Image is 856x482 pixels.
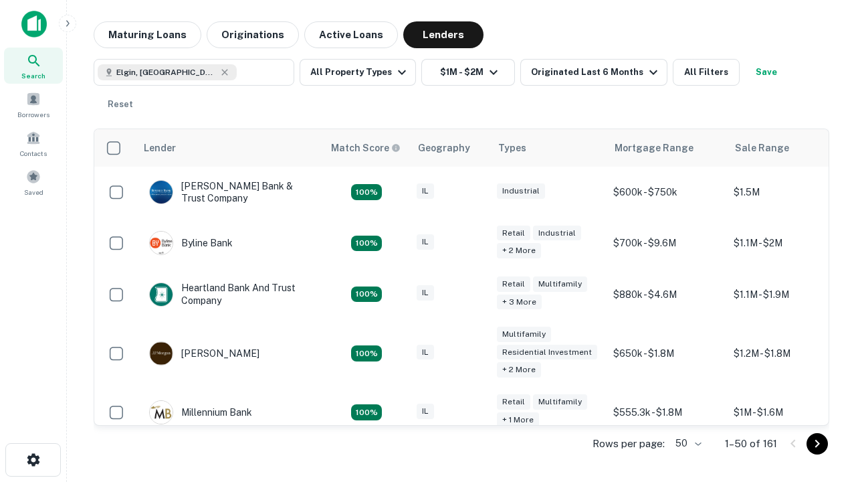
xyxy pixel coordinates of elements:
[351,287,382,303] div: Matching Properties: 20, hasApolloMatch: undefined
[403,21,484,48] button: Lenders
[149,231,233,255] div: Byline Bank
[417,234,434,250] div: IL
[331,141,401,155] div: Capitalize uses an advanced AI algorithm to match your search with the best lender. The match sco...
[417,345,434,360] div: IL
[670,434,704,453] div: 50
[417,404,434,419] div: IL
[207,21,299,48] button: Originations
[17,109,49,120] span: Borrowers
[533,226,581,241] div: Industrial
[607,129,727,167] th: Mortgage Range
[745,59,788,86] button: Save your search to get updates of matches that match your search criteria.
[497,295,542,310] div: + 3 more
[149,282,310,306] div: Heartland Bank And Trust Company
[607,167,727,218] td: $600k - $750k
[4,164,63,200] a: Saved
[497,183,545,199] div: Industrial
[20,148,47,159] span: Contacts
[4,125,63,161] a: Contacts
[727,387,847,438] td: $1M - $1.6M
[150,342,173,365] img: picture
[331,141,398,155] h6: Match Score
[497,345,597,360] div: Residential Investment
[116,66,217,78] span: Elgin, [GEOGRAPHIC_DATA], [GEOGRAPHIC_DATA]
[497,362,541,378] div: + 2 more
[498,140,526,156] div: Types
[417,285,434,301] div: IL
[727,129,847,167] th: Sale Range
[351,404,382,420] div: Matching Properties: 16, hasApolloMatch: undefined
[136,129,323,167] th: Lender
[497,394,530,410] div: Retail
[735,140,789,156] div: Sale Range
[727,218,847,268] td: $1.1M - $2M
[144,140,176,156] div: Lender
[4,48,63,84] a: Search
[607,268,727,319] td: $880k - $4.6M
[497,243,541,258] div: + 2 more
[351,184,382,200] div: Matching Properties: 28, hasApolloMatch: undefined
[789,332,856,396] iframe: Chat Widget
[607,218,727,268] td: $700k - $9.6M
[533,394,587,410] div: Multifamily
[94,21,201,48] button: Maturing Loans
[531,64,661,80] div: Originated Last 6 Months
[351,345,382,361] div: Matching Properties: 24, hasApolloMatch: undefined
[24,187,43,197] span: Saved
[725,436,777,452] p: 1–50 of 161
[21,70,45,81] span: Search
[615,140,693,156] div: Mortgage Range
[497,226,530,241] div: Retail
[417,183,434,199] div: IL
[300,59,416,86] button: All Property Types
[150,283,173,306] img: picture
[149,400,252,424] div: Millennium Bank
[807,433,828,455] button: Go to next page
[607,320,727,388] td: $650k - $1.8M
[727,167,847,218] td: $1.5M
[727,320,847,388] td: $1.2M - $1.8M
[150,232,173,254] img: picture
[520,59,667,86] button: Originated Last 6 Months
[99,91,142,118] button: Reset
[673,59,740,86] button: All Filters
[410,129,490,167] th: Geography
[149,341,259,366] div: [PERSON_NAME]
[304,21,398,48] button: Active Loans
[351,236,382,252] div: Matching Properties: 17, hasApolloMatch: undefined
[593,436,665,452] p: Rows per page:
[418,140,470,156] div: Geography
[150,181,173,204] img: picture
[607,387,727,438] td: $555.3k - $1.8M
[533,276,587,292] div: Multifamily
[421,59,515,86] button: $1M - $2M
[150,401,173,424] img: picture
[727,268,847,319] td: $1.1M - $1.9M
[490,129,607,167] th: Types
[149,180,310,204] div: [PERSON_NAME] Bank & Trust Company
[323,129,410,167] th: Capitalize uses an advanced AI algorithm to match your search with the best lender. The match sco...
[497,327,551,342] div: Multifamily
[497,412,539,428] div: + 1 more
[497,276,530,292] div: Retail
[21,11,47,37] img: capitalize-icon.png
[4,86,63,123] a: Borrowers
